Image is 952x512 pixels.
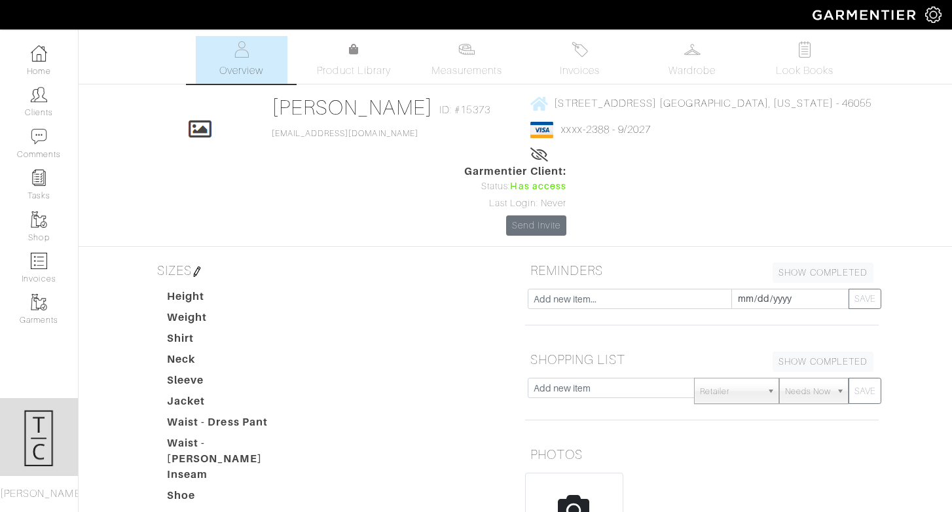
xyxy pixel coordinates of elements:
img: measurements-466bbee1fd09ba9460f595b01e5d73f9e2bff037440d3c8f018324cb6cdf7a4a.svg [458,41,475,58]
button: SAVE [849,378,881,404]
dt: Jacket [157,393,306,414]
a: Product Library [308,42,400,79]
h5: REMINDERS [525,257,879,283]
a: SHOW COMPLETED [773,352,873,372]
img: gear-icon-white-bd11855cb880d31180b6d7d6211b90ccbf57a29d726f0c71d8c61bd08dd39cc2.png [925,7,942,23]
a: [PERSON_NAME] [272,96,433,119]
span: Product Library [317,63,391,79]
a: Send Invite [506,215,566,236]
img: visa-934b35602734be37eb7d5d7e5dbcd2044c359bf20a24dc3361ca3fa54326a8a7.png [530,122,553,138]
img: basicinfo-40fd8af6dae0f16599ec9e87c0ef1c0a1fdea2edbe929e3d69a839185d80c458.svg [233,41,249,58]
a: xxxx-2388 - 9/2027 [561,124,651,136]
dt: Weight [157,310,306,331]
img: garmentier-logo-header-white-b43fb05a5012e4ada735d5af1a66efaba907eab6374d6393d1fbf88cb4ef424d.png [806,3,925,26]
input: Add new item [528,378,695,398]
a: Look Books [759,36,851,84]
dt: Shoe [157,488,306,509]
img: comment-icon-a0a6a9ef722e966f86d9cbdc48e553b5cf19dbc54f86b18d962a5391bc8f6eb6.png [31,128,47,145]
h5: SHOPPING LIST [525,346,879,373]
div: Status: [464,179,566,194]
img: reminder-icon-8004d30b9f0a5d33ae49ab947aed9ed385cf756f9e5892f1edd6e32f2345188e.png [31,170,47,186]
img: orders-icon-0abe47150d42831381b5fb84f609e132dff9fe21cb692f30cb5eec754e2cba89.png [31,253,47,269]
input: Add new item... [528,289,732,309]
img: garments-icon-b7da505a4dc4fd61783c78ac3ca0ef83fa9d6f193b1c9dc38574b1d14d53ca28.png [31,211,47,228]
span: Garmentier Client: [464,164,566,179]
h5: PHOTOS [525,441,879,467]
span: Measurements [431,63,503,79]
span: Overview [219,63,263,79]
a: [EMAIL_ADDRESS][DOMAIN_NAME] [272,129,418,138]
span: Retailer [700,378,761,405]
a: Measurements [421,36,513,84]
dt: Inseam [157,467,306,488]
a: SHOW COMPLETED [773,263,873,283]
dt: Waist - Dress Pant [157,414,306,435]
img: orders-27d20c2124de7fd6de4e0e44c1d41de31381a507db9b33961299e4e07d508b8c.svg [572,41,588,58]
img: todo-9ac3debb85659649dc8f770b8b6100bb5dab4b48dedcbae339e5042a72dfd3cc.svg [797,41,813,58]
a: Invoices [534,36,625,84]
a: Wardrobe [646,36,738,84]
span: Look Books [776,63,834,79]
img: clients-icon-6bae9207a08558b7cb47a8932f037763ab4055f8c8b6bfacd5dc20c3e0201464.png [31,86,47,103]
img: wardrobe-487a4870c1b7c33e795ec22d11cfc2ed9d08956e64fb3008fe2437562e282088.svg [684,41,701,58]
dt: Sleeve [157,373,306,393]
span: ID: #15373 [439,102,490,118]
dt: Waist - [PERSON_NAME] [157,435,306,467]
dt: Shirt [157,331,306,352]
img: dashboard-icon-dbcd8f5a0b271acd01030246c82b418ddd0df26cd7fceb0bd07c9910d44c42f6.png [31,45,47,62]
img: pen-cf24a1663064a2ec1b9c1bd2387e9de7a2fa800b781884d57f21acf72779bad2.png [192,266,202,277]
div: Last Login: Never [464,196,566,211]
h5: SIZES [152,257,505,283]
dt: Height [157,289,306,310]
a: [STREET_ADDRESS] [GEOGRAPHIC_DATA], [US_STATE] - 46055 [530,95,871,111]
span: [STREET_ADDRESS] [GEOGRAPHIC_DATA], [US_STATE] - 46055 [554,98,871,109]
span: Wardrobe [668,63,716,79]
span: Invoices [560,63,600,79]
span: Has access [510,179,566,194]
a: Overview [196,36,287,84]
button: SAVE [849,289,881,309]
img: garments-icon-b7da505a4dc4fd61783c78ac3ca0ef83fa9d6f193b1c9dc38574b1d14d53ca28.png [31,294,47,310]
span: Needs Now [785,378,831,405]
dt: Neck [157,352,306,373]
